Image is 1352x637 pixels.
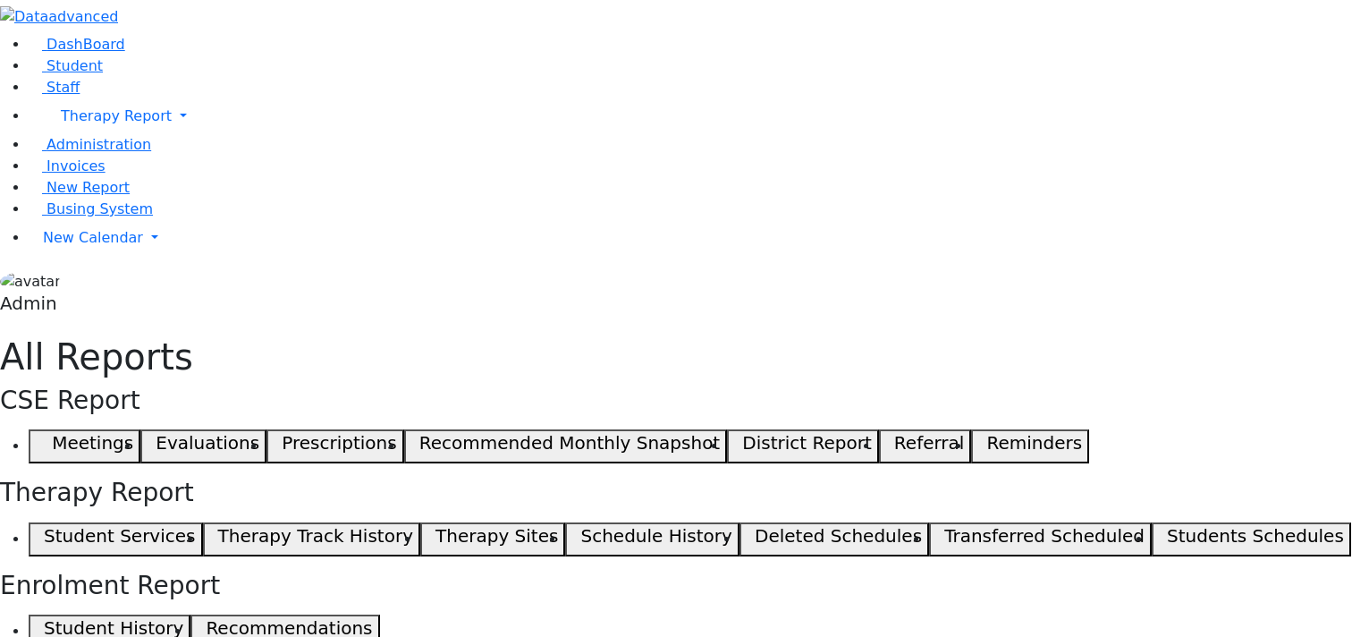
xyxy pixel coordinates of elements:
[420,522,565,556] button: Therapy Sites
[29,429,140,463] button: Meetings
[61,107,172,124] span: Therapy Report
[929,522,1152,556] button: Transferred Scheduled
[986,432,1082,454] h5: Reminders
[755,525,922,547] h5: Deleted Schedules
[156,432,259,454] h5: Evaluations
[218,525,413,547] h5: Therapy Track History
[29,220,1352,256] a: New Calendar
[266,429,403,463] button: Prescriptions
[739,522,929,556] button: Deleted Schedules
[29,36,125,53] a: DashBoard
[894,432,965,454] h5: Referral
[46,157,106,174] span: Invoices
[29,179,130,196] a: New Report
[29,98,1352,134] a: Therapy Report
[742,432,872,454] h5: District Report
[1152,522,1351,556] button: Students Schedules
[52,432,133,454] h5: Meetings
[581,525,732,547] h5: Schedule History
[29,57,103,74] a: Student
[46,179,130,196] span: New Report
[29,522,203,556] button: Student Services
[46,57,103,74] span: Student
[971,429,1089,463] button: Reminders
[404,429,728,463] button: Recommended Monthly Snapshot
[44,525,195,547] h5: Student Services
[46,36,125,53] span: DashBoard
[435,525,558,547] h5: Therapy Sites
[203,522,420,556] button: Therapy Track History
[29,200,153,217] a: Busing System
[29,79,80,96] a: Staff
[727,429,879,463] button: District Report
[43,229,143,246] span: New Calendar
[282,432,396,454] h5: Prescriptions
[29,157,106,174] a: Invoices
[1167,525,1344,547] h5: Students Schedules
[879,429,972,463] button: Referral
[46,79,80,96] span: Staff
[419,432,720,454] h5: Recommended Monthly Snapshot
[140,429,266,463] button: Evaluations
[29,136,151,153] a: Administration
[46,136,151,153] span: Administration
[565,522,739,556] button: Schedule History
[46,200,153,217] span: Busing System
[944,525,1145,547] h5: Transferred Scheduled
